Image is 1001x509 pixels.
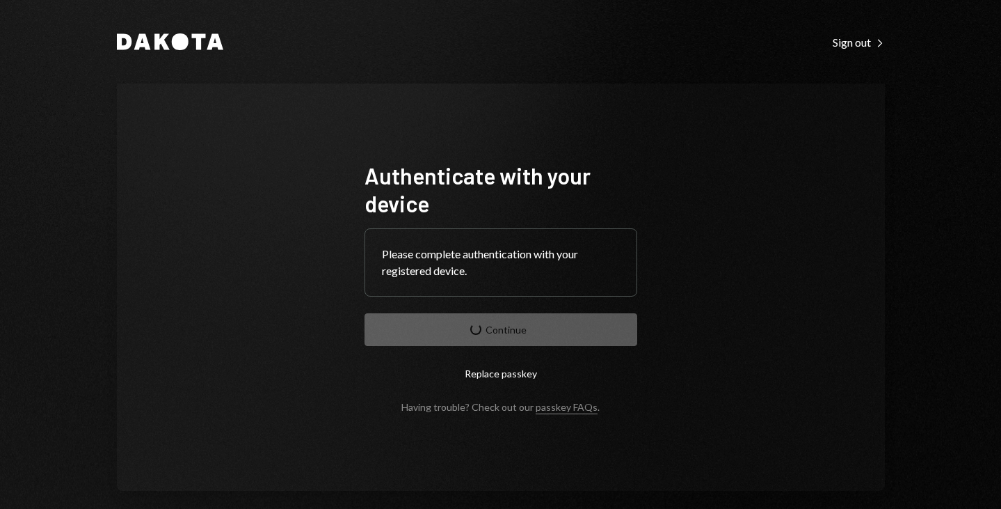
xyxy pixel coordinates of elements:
a: passkey FAQs [536,401,598,414]
div: Sign out [833,36,885,49]
a: Sign out [833,34,885,49]
button: Replace passkey [365,357,637,390]
div: Having trouble? Check out our . [401,401,600,413]
h1: Authenticate with your device [365,162,637,217]
div: Please complete authentication with your registered device. [382,246,620,279]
